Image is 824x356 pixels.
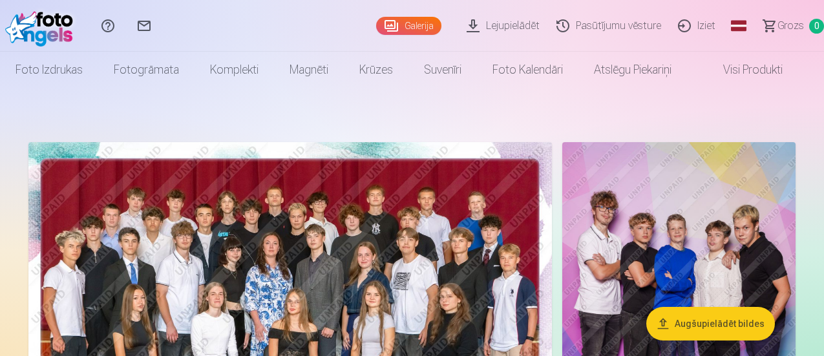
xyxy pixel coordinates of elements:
[195,52,274,88] a: Komplekti
[477,52,578,88] a: Foto kalendāri
[5,5,79,47] img: /fa1
[376,17,441,35] a: Galerija
[98,52,195,88] a: Fotogrāmata
[809,19,824,34] span: 0
[646,307,775,340] button: Augšupielādēt bildes
[578,52,687,88] a: Atslēgu piekariņi
[777,18,804,34] span: Grozs
[687,52,798,88] a: Visi produkti
[274,52,344,88] a: Magnēti
[408,52,477,88] a: Suvenīri
[344,52,408,88] a: Krūzes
